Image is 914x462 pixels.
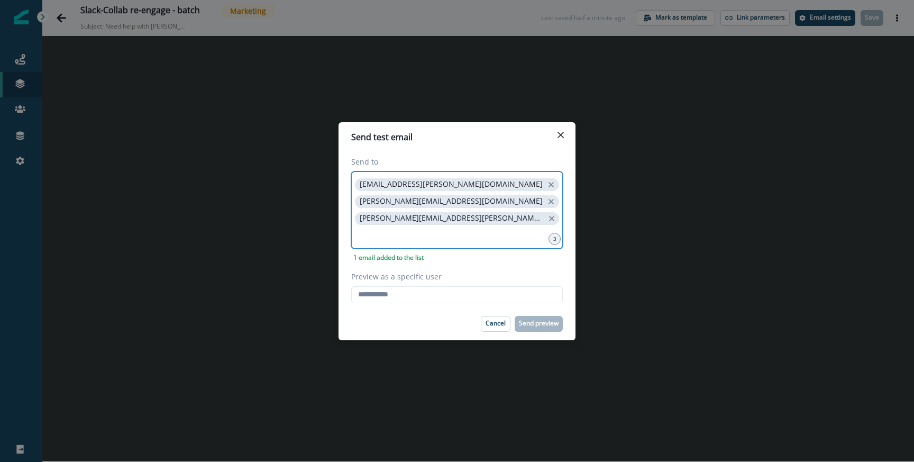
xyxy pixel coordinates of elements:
[546,179,556,190] button: close
[481,316,510,332] button: Cancel
[547,213,556,224] button: close
[360,197,543,206] p: [PERSON_NAME][EMAIL_ADDRESS][DOMAIN_NAME]
[552,126,569,143] button: Close
[486,320,506,327] p: Cancel
[351,156,556,167] label: Send to
[549,233,561,245] div: 3
[351,131,413,143] p: Send test email
[351,271,556,282] label: Preview as a specific user
[519,320,559,327] p: Send preview
[360,214,544,223] p: [PERSON_NAME][EMAIL_ADDRESS][PERSON_NAME][DOMAIN_NAME]
[351,253,426,262] p: 1 email added to the list
[360,180,543,189] p: [EMAIL_ADDRESS][PERSON_NAME][DOMAIN_NAME]
[546,196,556,207] button: close
[515,316,563,332] button: Send preview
